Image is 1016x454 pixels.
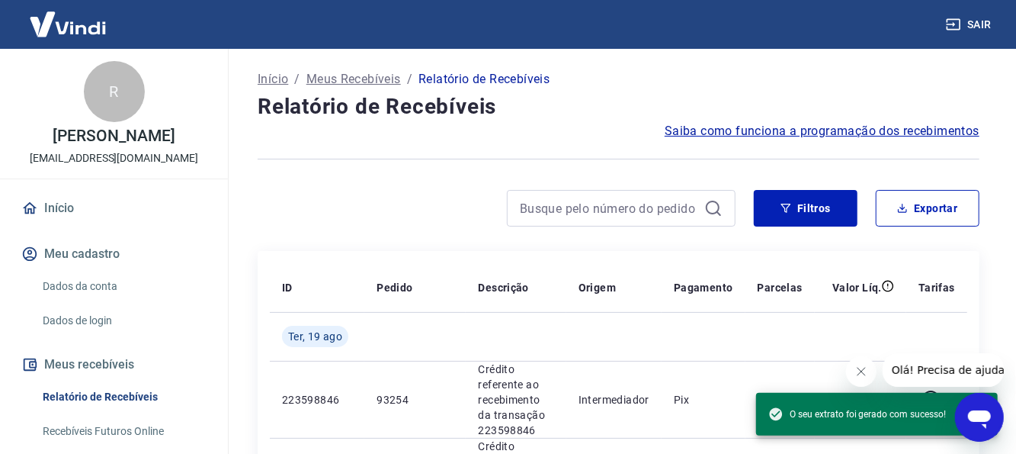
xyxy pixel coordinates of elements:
a: Início [18,192,210,225]
button: Exportar [876,190,979,227]
button: Filtros [754,190,857,227]
p: Intermediador [579,392,649,407]
a: Dados de login [37,305,210,336]
p: 93254 [377,392,454,407]
a: Saiba como funciona a programação dos recebimentos [665,122,979,140]
span: O seu extrato foi gerado com sucesso! [768,407,946,422]
p: Pedido [377,280,412,295]
span: Olá! Precisa de ajuda? [9,11,128,23]
p: R$ 476,92 [838,391,895,409]
p: [PERSON_NAME] [53,128,175,144]
p: Valor Líq. [832,280,882,295]
button: Meu cadastro [18,237,210,271]
button: Sair [943,11,998,39]
p: Relatório de Recebíveis [418,70,550,89]
div: R [84,61,145,122]
p: Crédito referente ao recebimento da transação 223598846 [478,362,553,438]
a: Relatório de Recebíveis [37,382,210,413]
button: Meus recebíveis [18,348,210,382]
p: Origem [579,280,616,295]
h4: Relatório de Recebíveis [258,92,979,122]
span: Ter, 19 ago [288,329,342,344]
p: Pagamento [674,280,733,295]
iframe: Mensagem da empresa [883,353,1004,387]
p: Pix [674,392,733,407]
a: Recebíveis Futuros Online [37,416,210,447]
p: Tarifas [918,280,955,295]
iframe: Fechar mensagem [846,356,877,387]
input: Busque pelo número do pedido [520,197,698,220]
a: Dados da conta [37,271,210,302]
a: Início [258,70,288,89]
p: Parcelas [758,280,803,295]
iframe: Botão para abrir a janela de mensagens [955,393,1004,442]
p: [EMAIL_ADDRESS][DOMAIN_NAME] [30,150,198,166]
p: ID [282,280,293,295]
img: Vindi [18,1,117,47]
p: / [294,70,300,89]
p: 1/1 [758,392,803,407]
p: Descrição [478,280,529,295]
p: 223598846 [282,392,352,407]
a: Meus Recebíveis [306,70,401,89]
p: / [407,70,412,89]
